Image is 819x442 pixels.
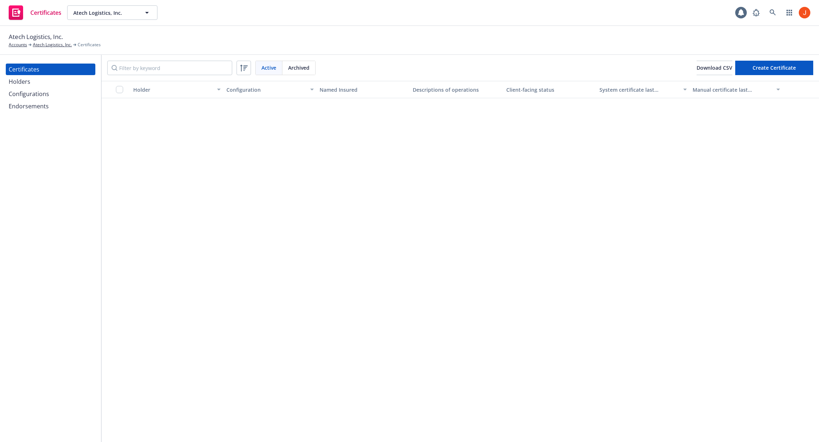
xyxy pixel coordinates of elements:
div: Manual certificate last generated [693,86,772,94]
input: Filter by keyword [107,61,232,75]
span: Create Certificate [753,64,796,71]
div: Endorsements [9,100,49,112]
span: Atech Logistics, Inc. [9,32,63,42]
span: Certificates [78,42,101,48]
a: Certificates [6,64,95,75]
button: Holder [130,81,224,98]
span: Download CSV [697,64,732,71]
div: System certificate last generated [599,86,679,94]
button: Named Insured [317,81,410,98]
button: Client-facing status [503,81,597,98]
input: Select all [116,86,123,93]
div: Certificates [9,64,39,75]
span: Certificates [30,10,61,16]
span: Archived [288,64,309,71]
button: Descriptions of operations [410,81,503,98]
button: Atech Logistics, Inc. [67,5,157,20]
button: System certificate last generated [597,81,690,98]
a: Report a Bug [749,5,763,20]
div: Configurations [9,88,49,100]
button: Download CSV [697,61,732,75]
div: Holders [9,76,30,87]
a: Configurations [6,88,95,100]
div: Configuration [226,86,306,94]
a: Accounts [9,42,27,48]
button: Configuration [224,81,317,98]
div: Holder [133,86,213,94]
a: Certificates [6,3,64,23]
button: Manual certificate last generated [690,81,783,98]
a: Atech Logistics, Inc. [33,42,72,48]
div: Client-facing status [506,86,594,94]
img: photo [799,7,810,18]
div: Descriptions of operations [413,86,500,94]
button: Create Certificate [735,61,813,75]
div: Named Insured [320,86,407,94]
a: Holders [6,76,95,87]
a: Search [766,5,780,20]
a: Switch app [782,5,797,20]
span: Active [261,64,276,71]
a: Endorsements [6,100,95,112]
span: Atech Logistics, Inc. [73,9,136,17]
